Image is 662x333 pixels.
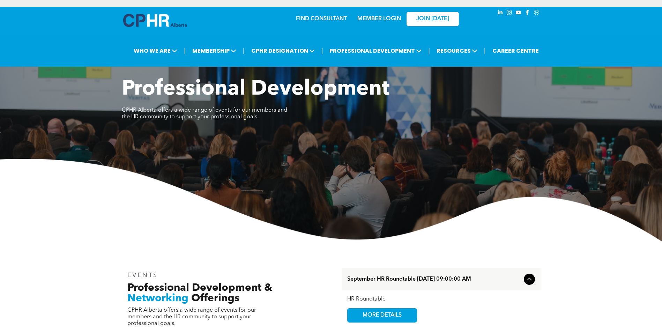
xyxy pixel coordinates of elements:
[533,9,541,18] a: Social network
[428,44,430,58] li: |
[191,293,239,304] span: Offerings
[184,44,186,58] li: |
[515,9,522,18] a: youtube
[347,296,535,303] div: HR Roundtable
[327,44,424,57] span: PROFESSIONAL DEVELOPMENT
[321,44,323,58] li: |
[434,44,479,57] span: RESOURCES
[506,9,513,18] a: instagram
[127,308,256,326] span: CPHR Alberta offers a wide range of events for our members and the HR community to support your p...
[357,16,401,22] a: MEMBER LOGIN
[243,44,245,58] li: |
[122,108,287,120] span: CPHR Alberta offers a wide range of events for our members and the HR community to support your p...
[484,44,486,58] li: |
[122,79,389,100] span: Professional Development
[497,9,504,18] a: linkedin
[132,44,179,57] span: WHO WE ARE
[416,16,449,22] span: JOIN [DATE]
[355,309,410,322] span: MORE DETAILS
[347,276,521,283] span: September HR Roundtable [DATE] 09:00:00 AM
[524,9,531,18] a: facebook
[190,44,238,57] span: MEMBERSHIP
[296,16,347,22] a: FIND CONSULTANT
[127,272,158,279] span: EVENTS
[407,12,459,26] a: JOIN [DATE]
[127,293,188,304] span: Networking
[490,44,541,57] a: CAREER CENTRE
[249,44,317,57] span: CPHR DESIGNATION
[123,14,187,27] img: A blue and white logo for cp alberta
[127,283,272,293] span: Professional Development &
[347,308,417,323] a: MORE DETAILS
